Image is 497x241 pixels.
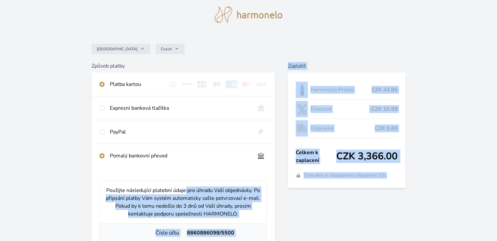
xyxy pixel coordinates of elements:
img: maestro.svg [211,80,223,88]
div: Expresní banková tlačítka [110,104,249,112]
img: CLEAN_PROBIO_se_stinem_x-lo.jpg [296,82,308,98]
span: CZK 0.69 [375,124,398,132]
img: delivery-lo.png [296,120,308,137]
div: 8860886098/5500 [183,229,261,237]
img: diners.svg [167,80,179,88]
p: Použijte následující platební údaje pro úhradu Vaší objednávky. Po připsání platby Vám systém aut... [105,186,261,218]
img: onlineBanking_CZ.svg [255,104,267,112]
span: -CZK 10.99 [369,105,398,113]
div: Pomalý bankovní převod [110,152,249,160]
span: Harmonelo Probio [310,86,371,94]
img: jcb.svg [196,80,208,88]
span: CZK 3,366.00 [336,151,398,162]
span: CZK 43.96 [372,86,398,94]
button: [GEOGRAPHIC_DATA] [91,44,150,54]
img: discover.svg [181,80,193,88]
span: Transakce je zabezpečena připojením SSL [304,172,387,179]
span: Dopravné [310,124,374,132]
h6: Zaplatit [288,62,406,70]
div: PayPal [110,128,249,136]
img: paypal.svg [255,128,267,136]
span: [GEOGRAPHIC_DATA] [97,46,138,52]
span: Discount [310,105,369,113]
div: Platba kartou [110,80,161,88]
img: bankTransfer_IBAN.svg [255,152,267,160]
button: Czech [156,44,185,54]
span: Celkem k zaplacení [296,149,336,164]
div: Číslo účtu [105,229,183,237]
img: discount-lo.png [296,101,308,117]
h6: Způsob platby [91,62,274,70]
img: logo.svg [215,7,283,23]
img: mc.svg [240,80,252,88]
span: Czech [161,46,172,52]
img: visa.svg [255,80,267,88]
img: amex.svg [225,80,238,88]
